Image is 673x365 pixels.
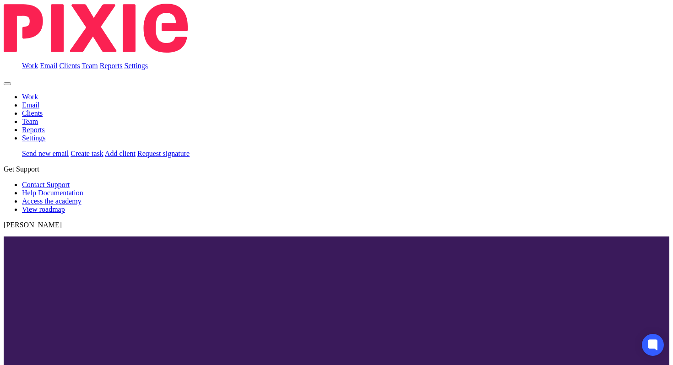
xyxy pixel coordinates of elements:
[81,62,98,70] a: Team
[22,109,43,117] a: Clients
[4,221,669,229] p: [PERSON_NAME]
[22,181,70,188] a: Contact Support
[22,101,39,109] a: Email
[40,62,57,70] a: Email
[22,62,38,70] a: Work
[22,93,38,101] a: Work
[22,126,45,134] a: Reports
[22,134,46,142] a: Settings
[100,62,123,70] a: Reports
[22,197,81,205] a: Access the academy
[4,165,39,173] span: Get Support
[137,150,190,157] a: Request signature
[71,150,103,157] a: Create task
[125,62,148,70] a: Settings
[22,118,38,125] a: Team
[59,62,80,70] a: Clients
[22,150,69,157] a: Send new email
[22,189,83,197] a: Help Documentation
[105,150,136,157] a: Add client
[22,205,65,213] a: View roadmap
[4,4,188,53] img: Pixie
